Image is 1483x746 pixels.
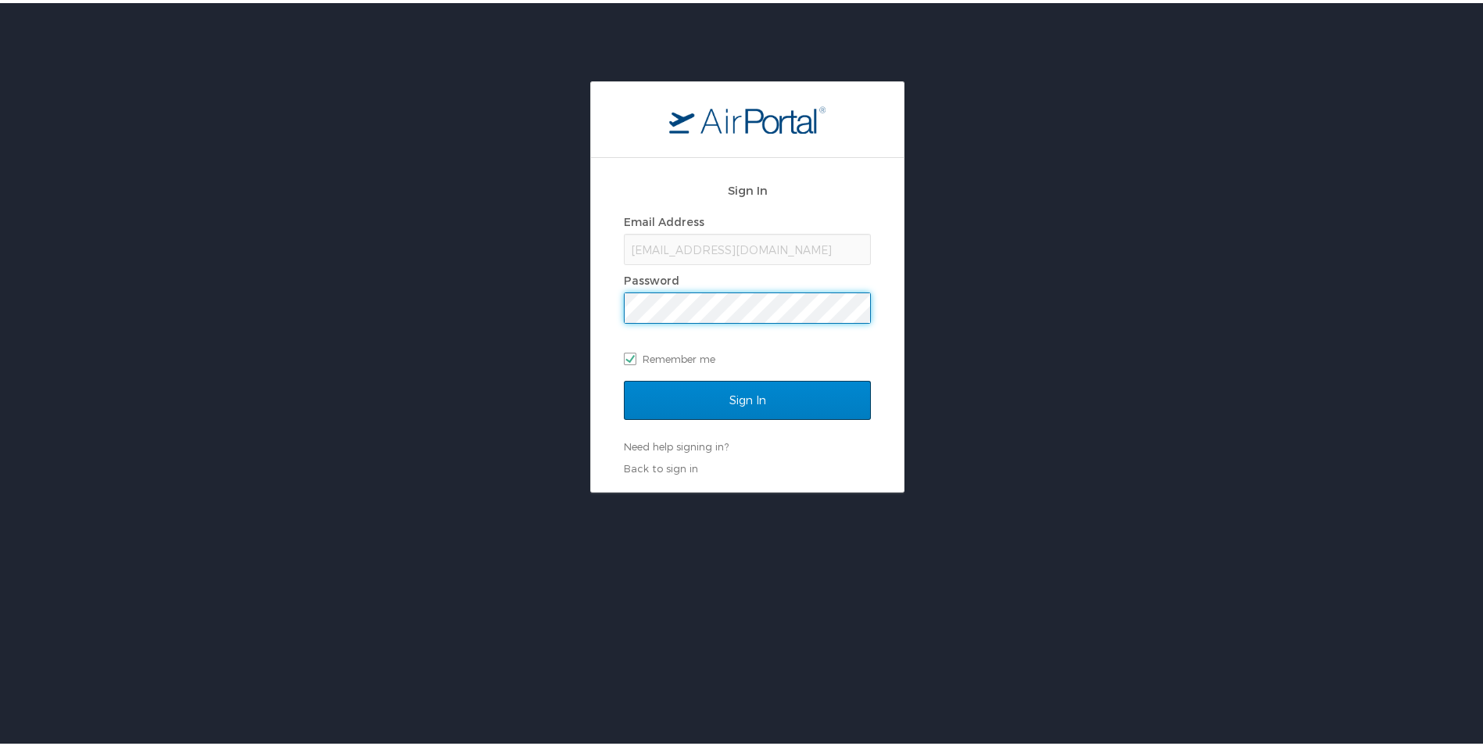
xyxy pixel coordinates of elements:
a: Need help signing in? [624,437,729,450]
img: logo [669,102,826,131]
label: Password [624,271,679,284]
label: Remember me [624,344,871,368]
input: Sign In [624,378,871,417]
a: Back to sign in [624,459,698,472]
h2: Sign In [624,178,871,196]
label: Email Address [624,212,704,225]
